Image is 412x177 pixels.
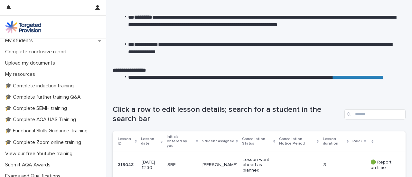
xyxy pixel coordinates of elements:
p: 🎓 Complete AQA UAS Training [3,117,81,123]
p: 🎓 Complete induction training [3,83,79,89]
p: Lesson duration [323,136,345,147]
p: Paid? [352,138,362,145]
p: Submit AQA Awards [3,162,56,168]
h1: Click a row to edit lesson details; search for a student in the search bar [113,105,342,124]
p: 318043 [118,161,135,168]
p: Lesson went ahead as planned [243,157,275,173]
p: 🎓 Complete Zoom online training [3,139,86,146]
p: [DATE] 12:30 [142,160,162,171]
p: SRE [167,162,197,168]
p: 3 [323,162,348,168]
p: 🎓 Complete further training Q&A [3,94,86,100]
p: My students [3,38,38,44]
p: 🎓 Functional Skills Guidance Training [3,128,93,134]
p: Complete conclusive report [3,49,72,55]
p: My resources [3,71,40,77]
p: - [280,162,315,168]
p: 🟢 Report on time [370,160,395,171]
p: Upload my documents [3,60,60,66]
p: [PERSON_NAME] [202,162,238,168]
p: Cancellation Notice Period [279,136,315,147]
p: Cancellation Status [242,136,272,147]
p: Lesson date [141,136,159,147]
p: - [353,161,356,168]
p: View our free Youtube training [3,151,78,157]
img: M5nRWzHhSzIhMunXDL62 [5,21,41,33]
input: Search [344,109,406,119]
p: Initials entered by you [167,133,194,150]
p: Student assigned [202,138,234,145]
p: Lesson ID [118,136,133,147]
p: 🎓 Complete SEMH training [3,105,72,111]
